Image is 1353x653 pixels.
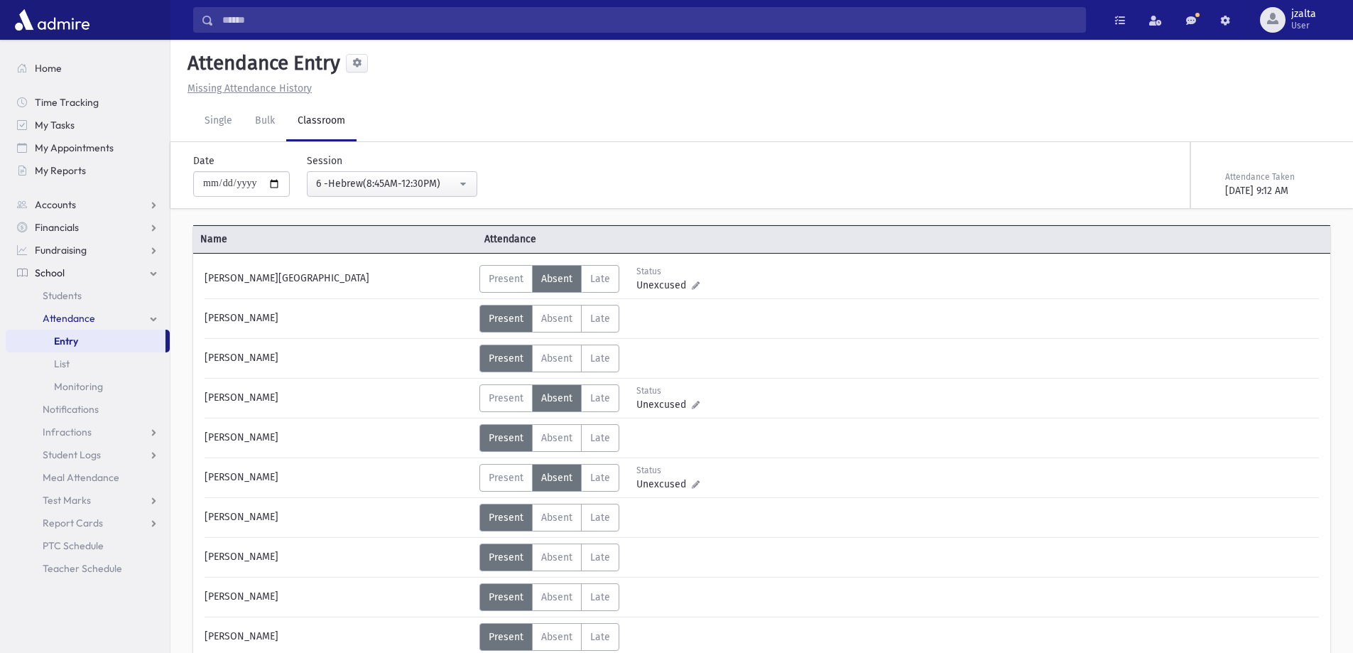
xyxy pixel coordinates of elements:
[35,198,76,211] span: Accounts
[489,352,523,365] span: Present
[541,432,572,444] span: Absent
[541,472,572,484] span: Absent
[197,345,479,372] div: [PERSON_NAME]
[479,583,619,611] div: AttTypes
[489,512,523,524] span: Present
[43,471,119,484] span: Meal Attendance
[489,472,523,484] span: Present
[43,312,95,325] span: Attendance
[197,544,479,571] div: [PERSON_NAME]
[197,464,479,492] div: [PERSON_NAME]
[197,265,479,293] div: [PERSON_NAME][GEOGRAPHIC_DATA]
[6,512,170,534] a: Report Cards
[541,273,572,285] span: Absent
[6,159,170,182] a: My Reports
[590,273,610,285] span: Late
[489,551,523,563] span: Present
[636,265,700,278] div: Status
[541,313,572,325] span: Absent
[489,591,523,603] span: Present
[541,392,572,404] span: Absent
[541,551,572,563] span: Absent
[489,313,523,325] span: Present
[636,477,692,492] span: Unexcused
[43,517,103,529] span: Report Cards
[35,62,62,75] span: Home
[35,141,114,154] span: My Appointments
[35,221,79,234] span: Financials
[590,472,610,484] span: Late
[197,623,479,651] div: [PERSON_NAME]
[35,119,75,131] span: My Tasks
[43,562,122,575] span: Teacher Schedule
[43,403,99,416] span: Notifications
[636,464,700,477] div: Status
[479,424,619,452] div: AttTypes
[197,305,479,333] div: [PERSON_NAME]
[43,448,101,461] span: Student Logs
[6,466,170,489] a: Meal Attendance
[307,171,477,197] button: 6 -Hebrew(8:45AM-12:30PM)
[636,384,700,397] div: Status
[541,352,572,365] span: Absent
[6,136,170,159] a: My Appointments
[489,392,523,404] span: Present
[6,114,170,136] a: My Tasks
[541,631,572,643] span: Absent
[590,352,610,365] span: Late
[590,432,610,444] span: Late
[590,591,610,603] span: Late
[6,398,170,421] a: Notifications
[6,307,170,330] a: Attendance
[35,266,65,279] span: School
[6,375,170,398] a: Monitoring
[479,305,619,333] div: AttTypes
[590,313,610,325] span: Late
[489,631,523,643] span: Present
[197,504,479,531] div: [PERSON_NAME]
[6,489,170,512] a: Test Marks
[6,421,170,443] a: Infractions
[541,591,572,603] span: Absent
[479,504,619,531] div: AttTypes
[286,102,357,141] a: Classroom
[54,380,103,393] span: Monitoring
[43,289,82,302] span: Students
[54,335,78,347] span: Entry
[1291,20,1316,31] span: User
[214,7,1085,33] input: Search
[43,539,104,552] span: PTC Schedule
[43,426,92,438] span: Infractions
[182,51,340,75] h5: Attendance Entry
[6,284,170,307] a: Students
[193,102,244,141] a: Single
[6,330,165,352] a: Entry
[479,384,619,412] div: AttTypes
[590,392,610,404] span: Late
[489,273,523,285] span: Present
[479,265,619,293] div: AttTypes
[6,352,170,375] a: List
[197,424,479,452] div: [PERSON_NAME]
[43,494,91,507] span: Test Marks
[590,551,610,563] span: Late
[6,57,170,80] a: Home
[244,102,286,141] a: Bulk
[6,193,170,216] a: Accounts
[636,397,692,412] span: Unexcused
[54,357,70,370] span: List
[541,512,572,524] span: Absent
[479,623,619,651] div: AttTypes
[636,278,692,293] span: Unexcused
[477,232,761,247] span: Attendance
[316,176,457,191] div: 6 -Hebrew(8:45AM-12:30PM)
[182,82,312,95] a: Missing Attendance History
[1291,9,1316,20] span: jzalta
[6,534,170,557] a: PTC Schedule
[35,244,87,257] span: Fundraising
[197,583,479,611] div: [PERSON_NAME]
[590,512,610,524] span: Late
[35,96,99,109] span: Time Tracking
[6,443,170,466] a: Student Logs
[197,384,479,412] div: [PERSON_NAME]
